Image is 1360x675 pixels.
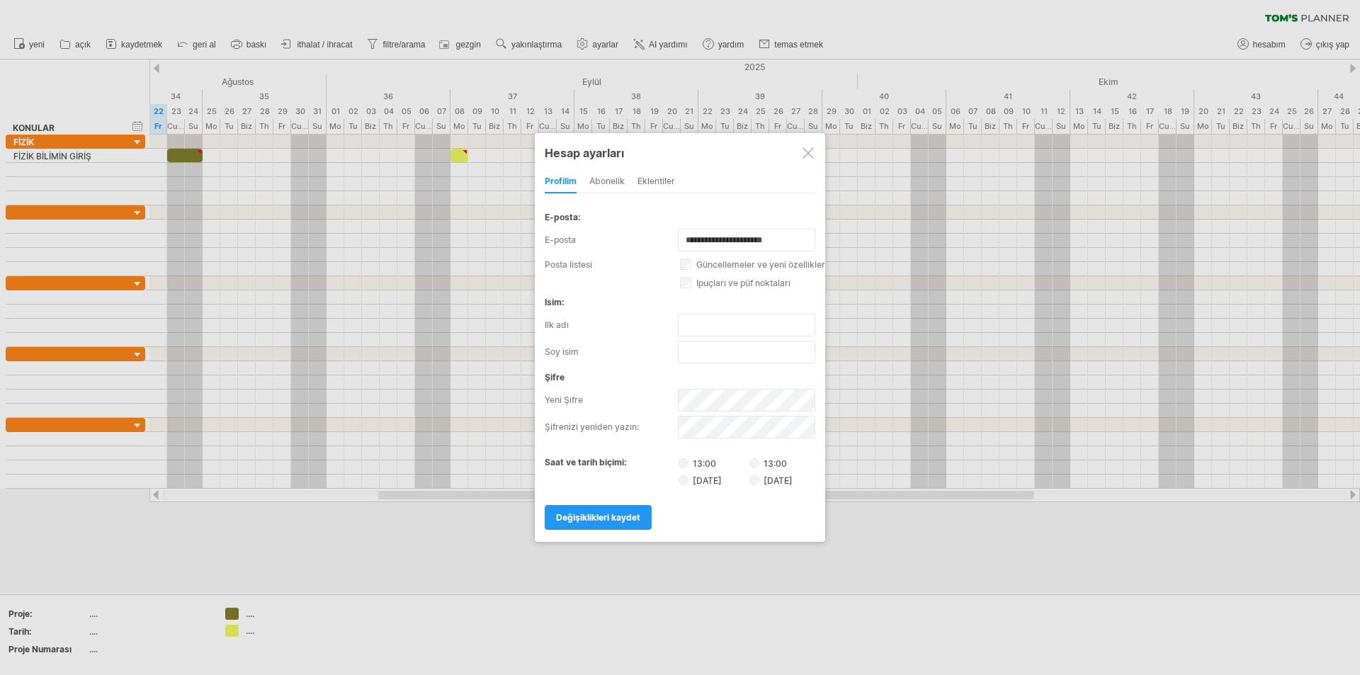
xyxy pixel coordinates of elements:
[545,297,565,307] font: isim:
[545,234,576,245] font: e-posta
[545,395,583,405] font: Yeni Şifre
[693,475,722,486] font: [DATE]
[545,346,579,357] font: soy isim
[679,458,688,468] input: 13:00
[556,512,640,523] font: değişiklikleri kaydet
[545,505,652,530] a: değişiklikleri kaydet
[749,475,759,485] input: [DATE]
[545,372,565,382] font: şifre
[749,458,759,468] input: 13:00
[679,475,688,485] input: [DATE]
[545,259,592,270] font: posta listesi
[764,475,793,486] font: [DATE]
[545,146,624,160] font: Hesap ayarları
[545,421,639,432] font: Şifrenizi yeniden yazın:
[545,457,627,467] font: saat ve tarih biçimi:
[696,278,790,288] font: ipuçları ve püf noktaları
[693,458,716,469] font: 13:00
[545,319,569,330] font: ilk adı
[589,176,625,186] font: abonelik
[764,458,787,469] font: 13:00
[545,176,577,186] font: profilim
[696,259,825,270] font: güncellemeler ve yeni özellikler
[545,212,581,222] font: e-posta:
[637,176,675,186] font: Eklentiler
